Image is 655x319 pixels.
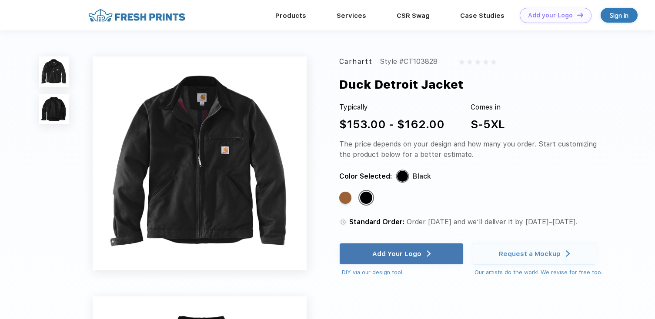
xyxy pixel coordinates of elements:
[93,56,307,270] img: func=resize&h=640
[275,12,306,20] a: Products
[610,10,628,20] div: Sign in
[339,218,347,226] img: standard order
[339,56,372,67] div: Carhartt
[471,116,505,133] div: S-5XL
[397,12,430,20] a: CSR Swag
[337,12,366,20] a: Services
[349,218,404,226] span: Standard Order:
[380,56,438,67] div: Style #CT103828
[427,250,431,257] img: white arrow
[491,59,496,64] img: gray_star.svg
[475,268,602,277] div: Our artists do the work! We revise for free too.
[339,116,444,133] div: $153.00 - $162.00
[339,139,608,160] div: The price depends on your design and how many you order. Start customizing the product below for ...
[467,59,472,64] img: gray_star.svg
[407,218,578,226] span: Order [DATE] and we’ll deliver it by [DATE]–[DATE].
[342,268,464,277] div: DIY via our design tool.
[372,249,421,258] div: Add Your Logo
[483,59,488,64] img: gray_star.svg
[528,12,573,19] div: Add your Logo
[475,59,480,64] img: gray_star.svg
[413,171,431,182] div: Black
[577,13,583,17] img: DT
[339,171,392,182] div: Color Selected:
[471,102,505,113] div: Comes in
[86,8,188,23] img: fo%20logo%202.webp
[566,250,570,257] img: white arrow
[601,8,638,23] a: Sign in
[39,56,69,86] img: func=resize&h=100
[459,59,465,64] img: gray_star.svg
[499,249,561,258] div: Request a Mockup
[339,102,444,113] div: Typically
[360,192,372,204] div: Black
[39,94,69,124] img: func=resize&h=100
[339,192,351,204] div: Carhartt Brown
[339,76,463,93] div: Duck Detroit Jacket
